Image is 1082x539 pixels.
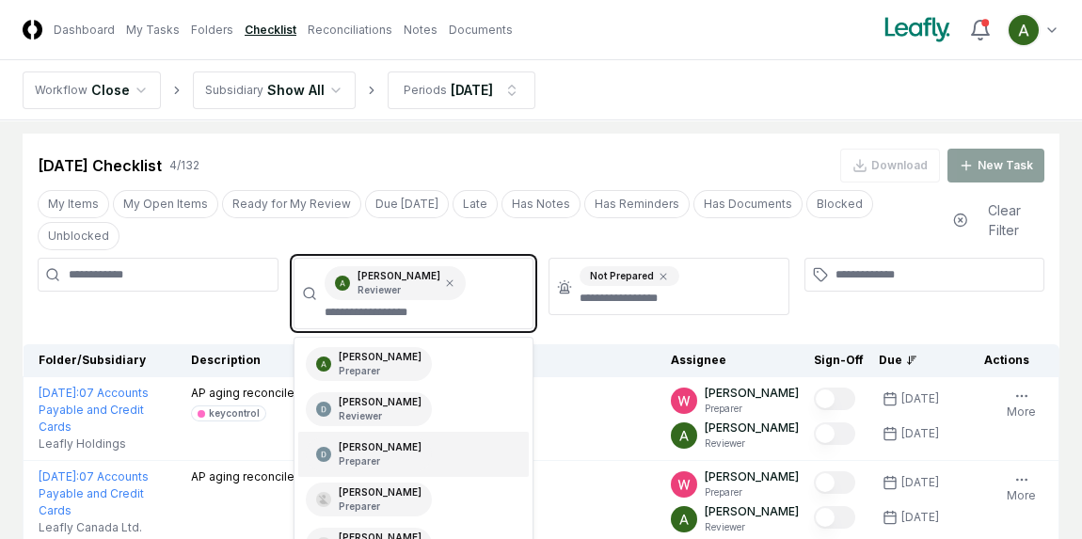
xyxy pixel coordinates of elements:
[388,71,535,109] button: Periods[DATE]
[901,474,939,491] div: [DATE]
[54,22,115,39] a: Dashboard
[191,468,391,485] p: AP aging reconcile to AP GL balance
[169,157,199,174] div: 4 / 132
[339,409,422,423] p: Reviewer
[705,485,799,499] p: Preparer
[35,82,88,99] div: Workflow
[209,406,260,420] div: keycontrol
[705,468,799,485] p: [PERSON_NAME]
[339,395,422,423] div: [PERSON_NAME]
[39,436,126,452] span: Leafly Holdings
[501,190,581,218] button: Has Notes
[39,469,79,484] span: [DATE] :
[38,222,119,250] button: Unblocked
[901,509,939,526] div: [DATE]
[316,447,331,462] img: ACg8ocLeIi4Jlns6Fsr4lO0wQ1XJrFQvF4yUjbLrd1AsCAOmrfa1KQ=s96-c
[806,344,871,377] th: Sign-Off
[1003,385,1040,424] button: More
[814,388,855,410] button: Mark complete
[671,388,697,414] img: ACg8ocIceHSWyQfagGvDoxhDyw_3B2kX-HJcUhl_gb0t8GGG-Ydwuw=s96-c
[339,440,422,468] div: [PERSON_NAME]
[365,190,449,218] button: Due Today
[580,266,679,286] div: Not Prepared
[39,469,149,517] a: [DATE]:07 Accounts Payable and Credit Cards
[358,269,440,297] div: [PERSON_NAME]
[705,436,799,451] p: Reviewer
[451,80,493,100] div: [DATE]
[969,352,1044,369] div: Actions
[806,190,873,218] button: Blocked
[222,190,361,218] button: Ready for My Review
[339,454,422,468] p: Preparer
[814,471,855,494] button: Mark complete
[39,386,149,434] a: [DATE]:07 Accounts Payable and Credit Cards
[404,82,447,99] div: Periods
[339,499,422,514] p: Preparer
[24,344,183,377] th: Folder/Subsidiary
[901,425,939,442] div: [DATE]
[205,82,263,99] div: Subsidiary
[308,22,392,39] a: Reconciliations
[453,190,498,218] button: Late
[126,22,180,39] a: My Tasks
[1009,15,1039,45] img: ACg8ocKKg2129bkBZaX4SAoUQtxLaQ4j-f2PQjMuak4pDCyzCI-IvA=s96-c
[663,344,806,377] th: Assignee
[23,71,535,109] nav: breadcrumb
[183,344,663,377] th: Description
[814,506,855,529] button: Mark complete
[339,485,422,514] div: [PERSON_NAME]
[38,154,162,177] div: [DATE] Checklist
[705,503,799,520] p: [PERSON_NAME]
[191,22,233,39] a: Folders
[316,492,331,507] img: ACg8ocJfBSitaon9c985KWe3swqK2kElzkAv-sHk65QWxGQz4ldowg=s96-c
[901,390,939,407] div: [DATE]
[113,190,218,218] button: My Open Items
[946,193,1044,247] button: Clear Filter
[671,471,697,498] img: ACg8ocIceHSWyQfagGvDoxhDyw_3B2kX-HJcUhl_gb0t8GGG-Ydwuw=s96-c
[705,520,799,534] p: Reviewer
[245,22,296,39] a: Checklist
[705,385,799,402] p: [PERSON_NAME]
[404,22,438,39] a: Notes
[316,357,331,372] img: ACg8ocKKg2129bkBZaX4SAoUQtxLaQ4j-f2PQjMuak4pDCyzCI-IvA=s96-c
[671,422,697,449] img: ACg8ocKKg2129bkBZaX4SAoUQtxLaQ4j-f2PQjMuak4pDCyzCI-IvA=s96-c
[879,352,954,369] div: Due
[881,15,954,45] img: Leafly logo
[671,506,697,532] img: ACg8ocKKg2129bkBZaX4SAoUQtxLaQ4j-f2PQjMuak4pDCyzCI-IvA=s96-c
[23,20,42,40] img: Logo
[358,283,440,297] p: Reviewer
[335,276,350,291] img: ACg8ocKKg2129bkBZaX4SAoUQtxLaQ4j-f2PQjMuak4pDCyzCI-IvA=s96-c
[1003,468,1040,508] button: More
[39,519,142,536] span: Leafly Canada Ltd.
[693,190,803,218] button: Has Documents
[449,22,513,39] a: Documents
[705,402,799,416] p: Preparer
[339,364,422,378] p: Preparer
[39,386,79,400] span: [DATE] :
[191,385,391,402] p: AP aging reconcile to AP GL balance
[316,402,331,417] img: ACg8ocLeIi4Jlns6Fsr4lO0wQ1XJrFQvF4yUjbLrd1AsCAOmrfa1KQ=s96-c
[38,190,109,218] button: My Items
[584,190,690,218] button: Has Reminders
[814,422,855,445] button: Mark complete
[339,350,422,378] div: [PERSON_NAME]
[705,420,799,436] p: [PERSON_NAME]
